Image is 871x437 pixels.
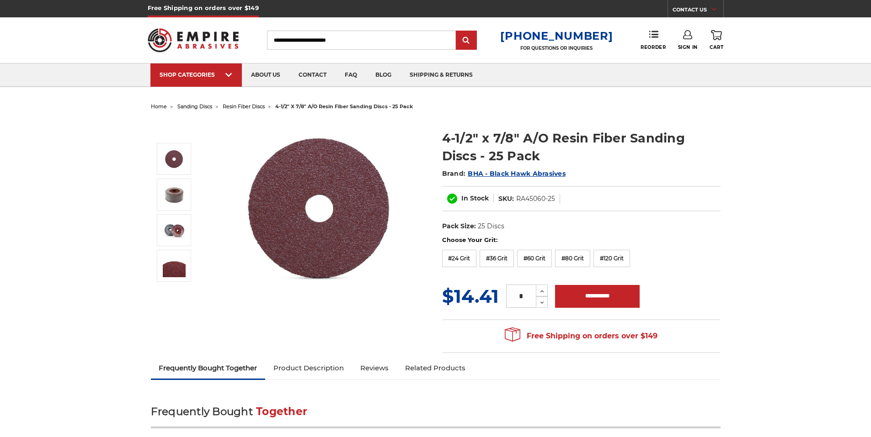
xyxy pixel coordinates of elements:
a: contact [289,63,336,87]
span: Free Shipping on orders over $149 [505,327,657,345]
a: Frequently Bought Together [151,358,266,378]
dd: 25 Discs [478,221,504,231]
span: 4-1/2" x 7/8" a/o resin fiber sanding discs - 25 pack [275,103,413,110]
p: FOR QUESTIONS OR INQUIRIES [500,45,613,51]
a: Related Products [397,358,474,378]
input: Submit [457,32,476,50]
span: Frequently Bought [151,405,253,418]
a: blog [366,63,401,87]
h1: 4-1/2" x 7/8" A/O Resin Fiber Sanding Discs - 25 Pack [442,129,721,165]
a: CONTACT US [673,5,723,17]
img: 4-1/2" x 7/8" A/O Resin Fiber Sanding Discs - 25 Pack [163,183,186,206]
span: $14.41 [442,285,499,307]
span: Together [256,405,307,418]
span: Brand: [442,169,466,178]
a: shipping & returns [401,63,482,87]
a: about us [242,63,289,87]
a: BHA - Black Hawk Abrasives [468,169,566,178]
a: sanding discs [177,103,212,110]
img: 4-1/2" x 7/8" A/O Resin Fiber Sanding Discs - 25 Pack [163,219,186,242]
a: Reorder [641,30,666,50]
img: Empire Abrasives [148,22,239,58]
span: Reorder [641,44,666,50]
img: 4.5 inch resin fiber disc [229,120,412,300]
a: Cart [710,30,723,50]
a: faq [336,63,366,87]
div: SHOP CATEGORIES [160,71,233,78]
a: home [151,103,167,110]
a: Product Description [265,358,352,378]
a: resin fiber discs [223,103,265,110]
dt: SKU: [498,194,514,204]
a: Reviews [352,358,397,378]
dt: Pack Size: [442,221,476,231]
span: Cart [710,44,723,50]
img: 4.5 inch resin fiber disc [163,148,186,170]
span: Sign In [678,44,698,50]
img: 4-1/2" x 7/8" A/O Resin Fiber Sanding Discs - 25 Pack [163,254,186,277]
span: In Stock [461,194,489,202]
label: Choose Your Grit: [442,236,721,245]
dd: RA45060-25 [516,194,555,204]
a: [PHONE_NUMBER] [500,29,613,42]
